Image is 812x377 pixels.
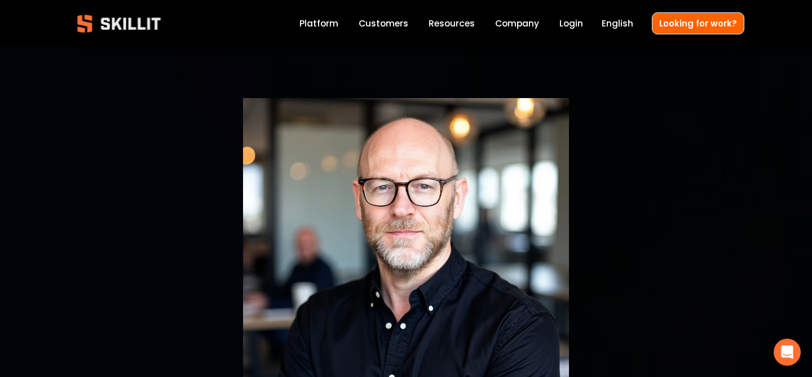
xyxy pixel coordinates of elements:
a: Company [495,16,539,31]
span: English [602,17,633,30]
span: Resources [429,17,475,30]
a: Looking for work? [652,12,744,34]
a: folder dropdown [429,16,475,31]
div: Open Intercom Messenger [774,339,801,366]
div: language picker [602,16,633,31]
a: Platform [299,16,338,31]
a: Login [559,16,583,31]
img: Skillit [68,7,170,41]
a: Customers [359,16,408,31]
